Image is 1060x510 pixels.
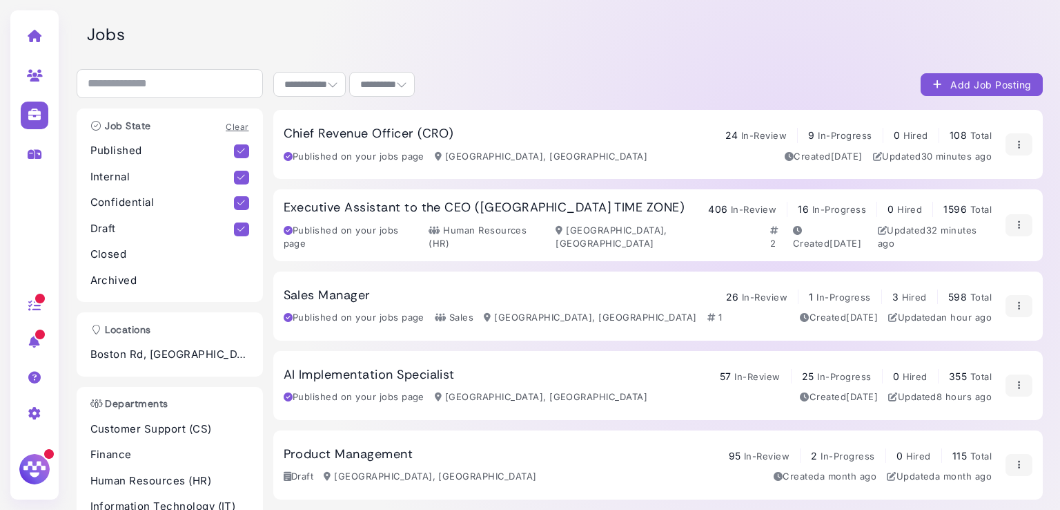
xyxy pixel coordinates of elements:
[936,312,992,323] time: Aug 20, 2025
[932,77,1032,92] div: Add Job Posting
[90,169,235,185] p: Internal
[970,451,992,462] span: Total
[284,126,454,142] h3: Chief Revenue Officer (CRO)
[893,370,899,382] span: 0
[284,200,685,216] h3: Executive Assistant to the CEO ([GEOGRAPHIC_DATA] TIME ZONE)
[894,129,900,141] span: 0
[831,151,863,162] time: Jun 09, 2025
[284,288,371,303] h3: Sales Manager
[84,398,175,410] h3: Departments
[435,390,647,404] div: [GEOGRAPHIC_DATA], [GEOGRAPHIC_DATA]
[816,292,870,303] span: In-Progress
[435,150,647,164] div: [GEOGRAPHIC_DATA], [GEOGRAPHIC_DATA]
[324,470,536,484] div: [GEOGRAPHIC_DATA], [GEOGRAPHIC_DATA]
[90,473,249,489] p: Human Resources (HR)
[935,471,992,482] time: Jul 17, 2025
[812,204,866,215] span: In-Progress
[90,422,249,437] p: Customer Support (CS)
[950,129,967,141] span: 108
[902,292,927,303] span: Hired
[817,371,871,382] span: In-Progress
[793,224,867,251] div: Created
[802,370,814,382] span: 25
[888,390,992,404] div: Updated
[90,247,249,263] p: Closed
[429,224,545,251] div: Human Resources (HR)
[90,195,235,211] p: Confidential
[284,150,424,164] div: Published on your jobs page
[17,452,52,487] img: Megan
[284,311,424,325] div: Published on your jobs page
[226,122,248,132] a: Clear
[707,311,722,325] div: 1
[903,371,927,382] span: Hired
[970,371,992,382] span: Total
[952,450,967,462] span: 115
[729,450,741,462] span: 95
[970,130,992,141] span: Total
[770,224,786,251] div: 2
[878,224,992,251] div: Updated
[921,73,1043,96] button: Add Job Posting
[888,311,992,325] div: Updated
[800,390,878,404] div: Created
[808,129,814,141] span: 9
[708,203,727,215] span: 406
[830,238,861,249] time: May 02, 2025
[820,471,876,482] time: Jul 17, 2025
[284,224,419,251] div: Published on your jobs page
[725,129,738,141] span: 24
[84,324,158,336] h3: Locations
[811,450,817,462] span: 2
[887,470,992,484] div: Updated
[435,311,473,325] div: Sales
[896,450,903,462] span: 0
[821,451,874,462] span: In-Progress
[742,292,787,303] span: In-Review
[90,447,249,463] p: Finance
[906,451,931,462] span: Hired
[484,311,696,325] div: [GEOGRAPHIC_DATA], [GEOGRAPHIC_DATA]
[897,204,922,215] span: Hired
[903,130,928,141] span: Hired
[726,291,739,303] span: 26
[284,447,413,462] h3: Product Management
[774,470,876,484] div: Created
[943,203,967,215] span: 1596
[720,370,732,382] span: 57
[731,204,776,215] span: In-Review
[84,120,158,132] h3: Job State
[87,25,1043,45] h2: Jobs
[800,311,878,325] div: Created
[846,391,878,402] time: May 19, 2025
[90,273,249,289] p: Archived
[90,143,235,159] p: Published
[284,390,424,404] div: Published on your jobs page
[818,130,872,141] span: In-Progress
[785,150,863,164] div: Created
[873,150,992,164] div: Updated
[846,312,878,323] time: Apr 25, 2025
[809,291,813,303] span: 1
[798,203,809,215] span: 16
[948,291,967,303] span: 598
[734,371,780,382] span: In-Review
[887,203,894,215] span: 0
[90,221,235,237] p: Draft
[892,291,899,303] span: 3
[744,451,789,462] span: In-Review
[284,368,455,383] h3: AI Implementation Specialist
[949,370,967,382] span: 355
[921,151,992,162] time: Aug 20, 2025
[556,224,759,251] div: [GEOGRAPHIC_DATA], [GEOGRAPHIC_DATA]
[284,470,314,484] div: Draft
[741,130,787,141] span: In-Review
[936,391,992,402] time: Aug 20, 2025
[970,204,992,215] span: Total
[90,347,249,363] p: Boston Rd, [GEOGRAPHIC_DATA], [GEOGRAPHIC_DATA]
[878,225,977,249] time: Aug 20, 2025
[970,292,992,303] span: Total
